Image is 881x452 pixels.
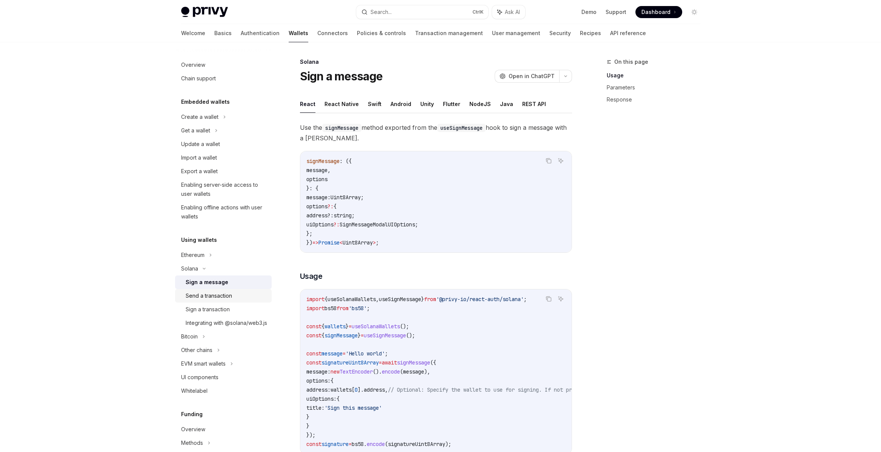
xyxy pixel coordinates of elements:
[544,294,554,304] button: Copy the contents from the code block
[300,95,315,113] button: React
[306,230,312,237] span: };
[388,441,445,447] span: signatureUint8Array
[385,441,388,447] span: (
[606,8,626,16] a: Support
[373,368,382,375] span: ().
[492,5,525,19] button: Ask AI
[400,323,409,330] span: ();
[181,60,205,69] div: Overview
[306,305,324,312] span: import
[509,72,555,80] span: Open in ChatGPT
[181,359,226,368] div: EVM smart wallets
[524,296,527,303] span: ;
[373,239,376,246] span: >
[610,24,646,42] a: API reference
[181,373,218,382] div: UI components
[181,153,217,162] div: Import a wallet
[175,201,272,223] a: Enabling offline actions with user wallets
[358,386,364,393] span: ].
[382,359,397,366] span: await
[322,124,361,132] code: signMessage
[175,316,272,330] a: Integrating with @solana/web3.js
[312,239,318,246] span: =>
[175,72,272,85] a: Chain support
[607,94,706,106] a: Response
[349,323,352,330] span: =
[357,24,406,42] a: Policies & controls
[340,368,373,375] span: TextEncoder
[306,296,324,303] span: import
[356,5,488,19] button: Search...CtrlK
[306,203,327,210] span: options
[306,167,327,174] span: message
[349,305,367,312] span: 'bs58'
[437,124,486,132] code: useSignMessage
[331,368,340,375] span: new
[346,350,385,357] span: 'Hello world'
[443,95,460,113] button: Flutter
[324,404,382,411] span: 'Sign this message'
[340,239,343,246] span: <
[343,239,373,246] span: Uint8Array
[420,95,434,113] button: Unity
[334,212,352,219] span: string
[331,194,361,201] span: Uint8Array
[346,323,349,330] span: }
[385,386,388,393] span: ,
[445,441,451,447] span: );
[324,95,359,113] button: React Native
[321,332,324,339] span: {
[306,185,318,192] span: }: {
[306,194,331,201] span: message:
[607,81,706,94] a: Parameters
[358,332,361,339] span: }
[688,6,700,18] button: Toggle dark mode
[424,296,436,303] span: from
[175,275,272,289] a: Sign a message
[327,296,376,303] span: useSolanaWallets
[306,386,331,393] span: address:
[324,296,327,303] span: {
[376,239,379,246] span: ;
[181,24,205,42] a: Welcome
[355,386,358,393] span: 0
[175,423,272,436] a: Overview
[522,95,546,113] button: REST API
[214,24,232,42] a: Basics
[175,165,272,178] a: Export a wallet
[436,296,524,303] span: '@privy-io/react-auth/solana'
[367,305,370,312] span: ;
[361,332,364,339] span: =
[349,441,352,447] span: =
[306,377,331,384] span: options:
[175,384,272,398] a: Whitelabel
[181,126,210,135] div: Get a wallet
[324,332,358,339] span: signMessage
[334,221,340,228] span: ?:
[321,441,349,447] span: signature
[364,332,406,339] span: useSignMessage
[382,368,400,375] span: encode
[379,359,382,366] span: =
[300,58,572,66] div: Solana
[181,386,208,395] div: Whitelabel
[321,350,343,357] span: message
[327,167,331,174] span: ,
[317,24,348,42] a: Connectors
[376,296,379,303] span: ,
[352,212,355,219] span: ;
[181,438,203,447] div: Methods
[415,24,483,42] a: Transaction management
[544,156,554,166] button: Copy the contents from the code block
[415,221,418,228] span: ;
[343,350,346,357] span: =
[181,346,212,355] div: Other chains
[306,323,321,330] span: const
[186,305,230,314] div: Sign a transaction
[306,404,324,411] span: title:
[379,296,421,303] span: useSignMessage
[406,332,415,339] span: ();
[306,212,331,219] span: address?
[241,24,280,42] a: Authentication
[181,97,230,106] h5: Embedded wallets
